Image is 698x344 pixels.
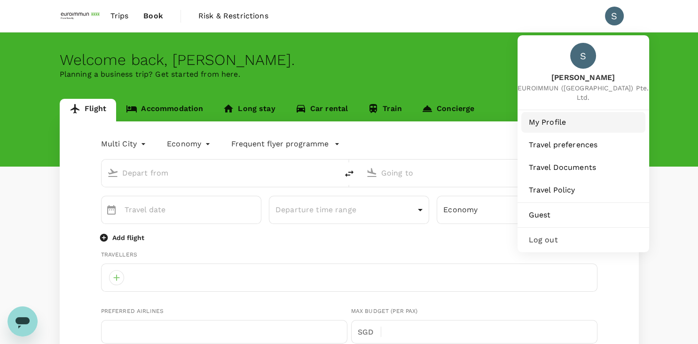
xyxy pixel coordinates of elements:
a: Train [358,99,412,121]
div: Departure time range [269,198,429,222]
span: Trips [110,10,128,22]
a: Accommodation [116,99,213,121]
iframe: Button to launch messaging window [8,306,38,336]
a: Car rental [285,99,358,121]
div: Economy [437,198,597,222]
a: Flight [60,99,117,121]
div: Welcome back , [PERSON_NAME] . [60,51,639,69]
span: Risk & Restrictions [198,10,268,22]
span: Log out [529,234,638,246]
p: Add flight [112,233,144,242]
button: Open [331,172,333,174]
button: Frequent flyer programme [231,138,340,150]
a: My Profile [521,112,645,133]
div: Log out [521,230,645,250]
a: Guest [521,205,645,225]
a: Travel Documents [521,157,645,178]
button: delete [338,162,361,185]
a: Long stay [213,99,285,121]
a: Travel Policy [521,180,645,200]
button: Choose date [102,200,121,219]
img: EUROIMMUN (South East Asia) Pte. Ltd. [60,6,103,26]
div: Preferred Airlines [101,307,347,316]
span: Travel preferences [529,139,638,151]
p: Frequent flyer programme [231,138,329,150]
button: Add flight [101,233,144,242]
span: Travel Policy [529,184,638,196]
a: Travel preferences [521,135,645,155]
span: Travel Documents [529,162,638,173]
div: S [570,43,596,69]
span: My Profile [529,117,638,128]
p: Planning a business trip? Get started from here. [60,69,639,80]
div: Max Budget (per pax) [351,307,597,316]
input: Going to [381,166,577,180]
a: Concierge [412,99,484,121]
input: Travel date [125,196,261,224]
div: S [605,7,624,25]
input: Depart from [122,166,318,180]
p: SGD [358,327,381,338]
span: [PERSON_NAME] [518,72,649,83]
div: Economy [167,136,212,152]
p: Departure time range [275,204,414,216]
span: EUROIMMUN ([GEOGRAPHIC_DATA]) Pte. Ltd. [518,83,649,102]
div: Multi City [101,136,149,152]
span: Book [143,10,163,22]
div: Travellers [101,250,597,260]
span: Guest [529,209,638,221]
